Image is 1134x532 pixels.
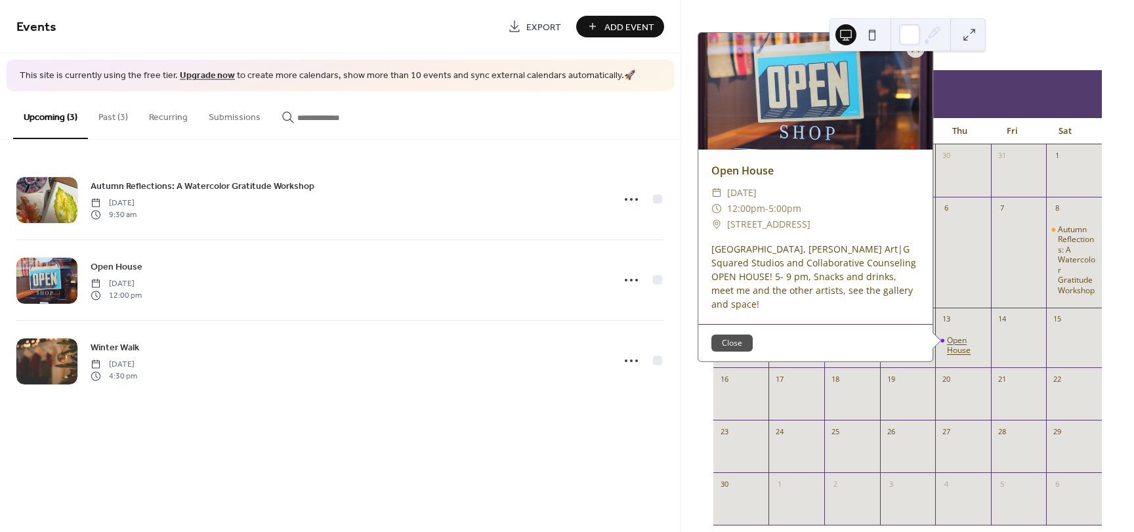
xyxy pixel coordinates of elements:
[498,16,571,37] a: Export
[884,424,898,439] div: 26
[91,340,139,354] span: Winter Walk
[995,149,1009,163] div: 31
[1050,372,1064,386] div: 22
[526,20,561,34] span: Export
[772,372,787,386] div: 17
[91,340,139,355] a: Winter Walk
[1039,118,1091,144] div: Sat
[828,477,843,491] div: 2
[828,372,843,386] div: 18
[995,201,1009,216] div: 7
[91,197,136,209] span: [DATE]
[20,70,635,83] span: This site is currently using the free tier. to create more calendars, show more than 10 events an...
[727,185,757,201] span: [DATE]
[576,16,664,37] button: Add Event
[995,477,1009,491] div: 5
[711,201,722,216] div: ​
[698,163,933,178] div: Open House
[1050,201,1064,216] div: 8
[1050,312,1064,327] div: 15
[939,424,954,439] div: 27
[934,118,986,144] div: Thu
[1058,224,1097,296] div: Autumn Reflections: A Watercolor Gratitude Workshop
[772,477,787,491] div: 1
[939,149,954,163] div: 30
[884,372,898,386] div: 19
[711,216,722,232] div: ​
[717,424,732,439] div: 23
[828,424,843,439] div: 25
[1050,149,1064,163] div: 1
[765,201,768,216] span: -
[1050,424,1064,439] div: 29
[1046,224,1102,296] div: Autumn Reflections: A Watercolor Gratitude Workshop
[717,477,732,491] div: 30
[604,20,654,34] span: Add Event
[180,67,235,85] a: Upgrade now
[91,259,142,274] a: Open House
[995,312,1009,327] div: 14
[1050,477,1064,491] div: 6
[939,477,954,491] div: 4
[947,335,986,356] div: Open House
[711,185,722,201] div: ​
[91,277,142,289] span: [DATE]
[768,201,801,216] span: 5:00pm
[91,358,137,370] span: [DATE]
[995,372,1009,386] div: 21
[91,290,142,302] span: 12:00 pm
[698,242,933,311] div: [GEOGRAPHIC_DATA], [PERSON_NAME] Art|G Squared Studios and Collaborative Counseling OPEN HOUSE! 5...
[91,209,136,221] span: 9:30 am
[727,216,810,232] span: [STREET_ADDRESS]
[935,335,991,356] div: Open House
[91,260,142,274] span: Open House
[91,178,314,194] a: Autumn Reflections: A Watercolor Gratitude Workshop
[939,312,954,327] div: 13
[13,91,88,139] button: Upcoming (3)
[939,201,954,216] div: 6
[91,371,137,382] span: 4:30 pm
[88,91,138,138] button: Past (3)
[198,91,271,138] button: Submissions
[986,118,1039,144] div: Fri
[711,335,753,352] button: Close
[727,201,765,216] span: 12:00pm
[91,179,314,193] span: Autumn Reflections: A Watercolor Gratitude Workshop
[884,477,898,491] div: 3
[717,372,732,386] div: 16
[995,424,1009,439] div: 28
[772,424,787,439] div: 24
[138,91,198,138] button: Recurring
[939,372,954,386] div: 20
[16,14,56,40] span: Events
